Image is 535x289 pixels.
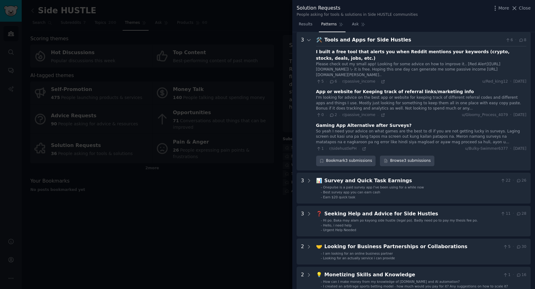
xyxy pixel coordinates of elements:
span: 26 [516,178,526,183]
div: I built a free tool that alerts you when Reddit mentions your keywords (crypto, stocks, deals, jo... [316,49,526,62]
span: · [339,113,340,117]
div: - [321,185,322,189]
div: Survey and Quick Task Earnings [324,177,498,185]
div: 2 [301,271,304,288]
div: - [321,218,322,222]
span: 30 [516,244,526,250]
span: 2 [329,112,337,118]
span: [DATE] [514,79,526,84]
span: · [377,113,378,117]
a: Ask [350,19,368,32]
span: 8 [519,37,526,43]
span: 1 [503,272,511,278]
span: · [513,178,514,183]
div: Tools and Apps for Side Hustles [324,36,503,44]
div: 3 [301,210,304,232]
span: · [510,146,511,152]
div: Bookmark 3 submissions [316,156,376,166]
span: r/passive_income [342,79,375,84]
div: - [321,190,322,194]
div: - [321,195,322,199]
div: Seeking Help and Advice for Side Hustles [324,210,498,218]
span: · [326,113,327,117]
div: - [321,256,322,260]
span: [DATE] [514,146,526,152]
span: 6 [505,37,513,43]
div: - [321,223,322,227]
div: Monetizing Skills and Knowledge [324,271,501,279]
span: Hello, i need help [323,223,352,227]
span: · [326,147,327,151]
span: 🤝 [316,244,322,249]
button: More [492,5,509,11]
span: 💡 [316,272,322,278]
span: 5 [316,79,324,84]
span: 28 [516,211,526,217]
span: 11 [500,211,511,217]
span: I created an arbitrage sports betting model - how much would you pay for it? Any suggestions on h... [323,284,508,288]
span: Earn $20 quick task [323,195,355,199]
div: - [321,279,322,284]
div: - [321,251,322,256]
span: 22 [500,178,511,183]
span: [DATE] [514,112,526,118]
span: How can I make money from my knowledge of [DOMAIN_NAME] and AI automation? [323,280,460,283]
span: u/Bulky-Swimmer6377 [465,146,508,152]
span: · [339,80,340,84]
span: 16 [516,272,526,278]
div: I'm looking for advice on the best app or website for keeping track of different referral codes a... [316,95,526,111]
span: · [513,211,514,217]
div: App or website for Keeping track of referral links/marketing info [316,88,474,95]
span: Hi po. Baka may alam po kayong side hustle (legal po). Badly need po to pay my thesis fee po. [323,218,478,222]
span: 1 [316,146,324,152]
span: · [510,79,511,84]
span: · [510,112,511,118]
span: · [326,80,327,84]
span: r/passive_income [342,113,375,117]
a: Results [297,19,315,32]
span: Urgent Help Needed [323,228,356,232]
span: 6 [329,79,337,84]
span: 5 [503,244,511,250]
span: I am looking for an online business partner [323,252,393,255]
a: Patterns [319,19,345,32]
span: Onepulse is a paid survey app I've been using for a while now [323,185,424,189]
span: More [498,5,509,11]
div: 3 [301,36,304,166]
a: Browse3 submissions [380,156,434,166]
span: 📊 [316,178,322,183]
span: Close [519,5,531,11]
span: Looking for an actually service i can provide [323,256,395,260]
span: · [515,37,516,43]
div: - [321,284,322,288]
span: · [513,244,514,250]
span: · [377,80,378,84]
span: Ask [352,22,359,27]
span: u/Gloomy_Process_4079 [462,112,508,118]
div: Solution Requests [297,4,418,12]
span: r/sidehustlePH [329,146,357,151]
span: Patterns [321,22,337,27]
span: ❓ [316,211,322,217]
div: Looking for Business Partnerships or Collaborations [324,243,501,251]
span: Results [299,22,312,27]
div: 3 [301,177,304,199]
span: 0 [316,112,324,118]
div: Please check out my small app! Looking for some advice on how to improve it.. [Red Alert]([URL][D... [316,62,526,78]
span: Best survey app you can earn cash [323,190,381,194]
span: · [513,272,514,278]
span: 🛠️ [316,37,322,43]
button: Bookmark3 submissions [316,156,376,166]
div: So yeah I need your advice on what games are the best to dl if you are not getting lucky in surve... [316,129,526,145]
div: People asking for tools & solutions in Side HUSTLE communities [297,12,418,18]
button: Close [511,5,531,11]
div: - [321,228,322,232]
div: Gaming App Alternative after Surveys? [316,122,412,129]
span: u/Red_king12 [482,79,508,84]
div: 2 [301,243,304,260]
